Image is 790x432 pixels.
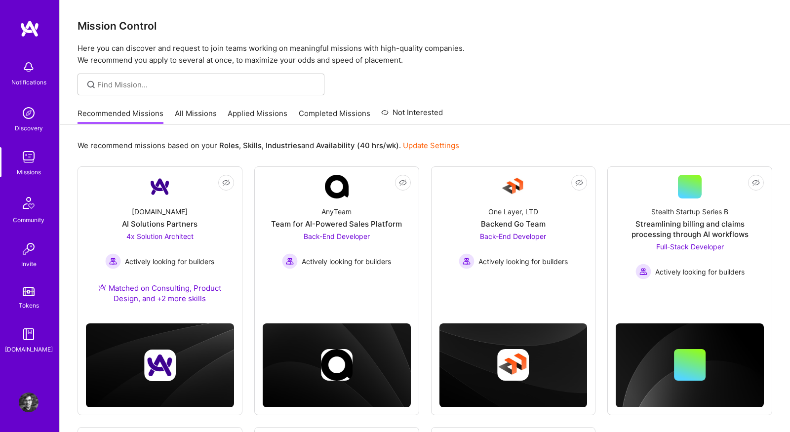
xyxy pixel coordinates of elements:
[126,232,194,240] span: 4x Solution Architect
[132,206,188,217] div: [DOMAIN_NAME]
[752,179,760,187] i: icon EyeClosed
[19,324,39,344] img: guide book
[175,108,217,124] a: All Missions
[19,239,39,259] img: Invite
[122,219,197,229] div: AI Solutions Partners
[5,344,53,354] div: [DOMAIN_NAME]
[439,175,588,287] a: Company LogoOne Layer, LTDBackend Go TeamBack-End Developer Actively looking for buildersActively...
[635,264,651,279] img: Actively looking for builders
[19,393,39,412] img: User Avatar
[403,141,459,150] a: Update Settings
[304,232,370,240] span: Back-End Developer
[97,79,317,90] input: Find Mission...
[85,79,97,90] i: icon SearchGrey
[263,323,411,407] img: cover
[321,206,352,217] div: AnyTeam
[78,140,459,151] p: We recommend missions based on your , , and .
[78,20,772,32] h3: Mission Control
[23,287,35,296] img: tokens
[399,179,407,187] i: icon EyeClosed
[13,215,44,225] div: Community
[439,323,588,407] img: cover
[497,349,529,381] img: Company logo
[263,175,411,287] a: Company LogoAnyTeamTeam for AI-Powered Sales PlatformBack-End Developer Actively looking for buil...
[86,323,234,407] img: cover
[266,141,301,150] b: Industries
[271,219,402,229] div: Team for AI-Powered Sales Platform
[11,77,46,87] div: Notifications
[78,108,163,124] a: Recommended Missions
[655,267,745,277] span: Actively looking for builders
[480,232,546,240] span: Back-End Developer
[21,259,37,269] div: Invite
[19,57,39,77] img: bell
[228,108,287,124] a: Applied Missions
[105,253,121,269] img: Actively looking for builders
[616,323,764,407] img: cover
[316,141,399,150] b: Availability (40 hrs/wk)
[98,283,106,291] img: Ateam Purple Icon
[481,219,546,229] div: Backend Go Team
[17,191,40,215] img: Community
[19,300,39,311] div: Tokens
[243,141,262,150] b: Skills
[222,179,230,187] i: icon EyeClosed
[651,206,728,217] div: Stealth Startup Series B
[125,256,214,267] span: Actively looking for builders
[15,123,43,133] div: Discovery
[488,206,538,217] div: One Layer, LTD
[144,350,176,381] img: Company logo
[86,283,234,304] div: Matched on Consulting, Product Design, and +2 more skills
[86,175,234,315] a: Company Logo[DOMAIN_NAME]AI Solutions Partners4x Solution Architect Actively looking for builders...
[78,42,772,66] p: Here you can discover and request to join teams working on meaningful missions with high-quality ...
[282,253,298,269] img: Actively looking for builders
[381,107,443,124] a: Not Interested
[325,175,349,198] img: Company Logo
[501,175,525,198] img: Company Logo
[575,179,583,187] i: icon EyeClosed
[17,167,41,177] div: Missions
[148,175,172,198] img: Company Logo
[19,103,39,123] img: discovery
[20,20,39,38] img: logo
[656,242,724,251] span: Full-Stack Developer
[16,393,41,412] a: User Avatar
[616,175,764,287] a: Stealth Startup Series BStreamlining billing and claims processing through AI workflowsFull-Stack...
[321,349,353,381] img: Company logo
[299,108,370,124] a: Completed Missions
[616,219,764,239] div: Streamlining billing and claims processing through AI workflows
[478,256,568,267] span: Actively looking for builders
[459,253,474,269] img: Actively looking for builders
[219,141,239,150] b: Roles
[19,147,39,167] img: teamwork
[302,256,391,267] span: Actively looking for builders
